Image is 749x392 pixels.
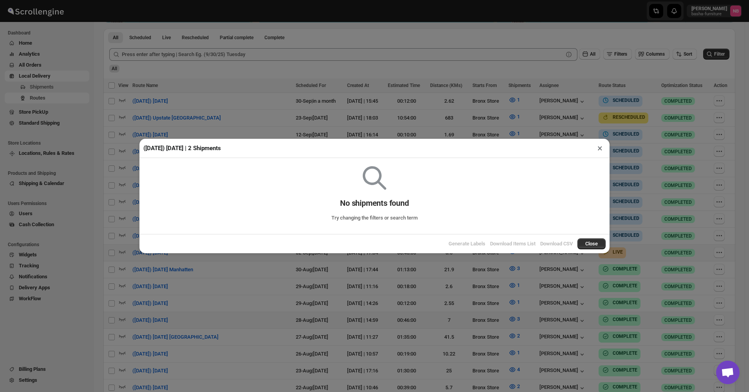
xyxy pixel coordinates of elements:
p: No shipments found [340,198,409,208]
a: Open chat [716,361,740,384]
p: Try changing the filters or search term [331,214,418,222]
button: × [594,143,606,154]
img: Empty search results [363,166,386,190]
button: Close [577,238,606,249]
h2: ([DATE]) [DATE] | 2 Shipments [143,144,221,152]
